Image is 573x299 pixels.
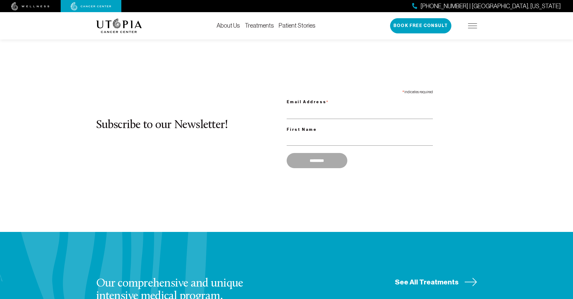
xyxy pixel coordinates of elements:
[287,96,433,107] label: Email Address
[287,126,433,133] label: First Name
[11,2,49,11] img: wellness
[420,2,561,11] span: [PHONE_NUMBER] | [GEOGRAPHIC_DATA], [US_STATE]
[395,277,477,287] a: See All Treatments
[96,19,142,33] img: logo
[245,22,274,29] a: Treatments
[412,2,561,11] a: [PHONE_NUMBER] | [GEOGRAPHIC_DATA], [US_STATE]
[71,2,111,11] img: cancer center
[279,22,315,29] a: Patient Stories
[395,277,459,287] span: See All Treatments
[96,119,287,132] h2: Subscribe to our Newsletter!
[390,18,451,33] button: Book Free Consult
[217,22,240,29] a: About Us
[287,87,433,96] div: indicates required
[468,23,477,28] img: icon-hamburger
